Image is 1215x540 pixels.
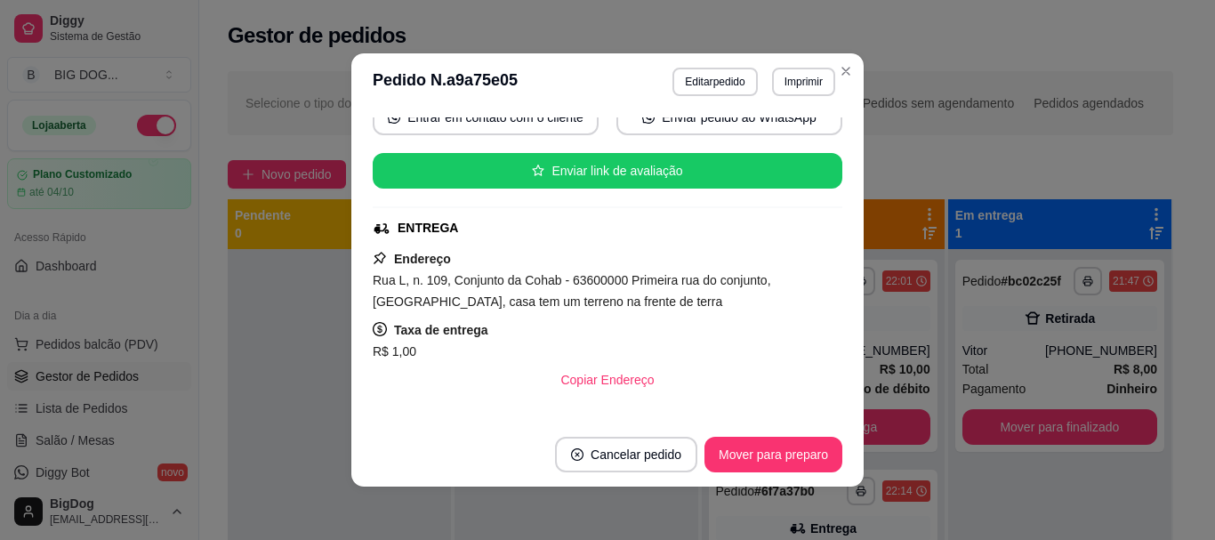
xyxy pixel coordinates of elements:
button: Imprimir [772,68,835,96]
span: R$ 1,00 [373,344,416,359]
button: starEnviar link de avaliação [373,153,842,189]
button: Editarpedido [672,68,757,96]
h3: Pedido N. a9a75e05 [373,68,518,96]
button: Mover para preparo [704,437,842,472]
button: Copiar Endereço [546,362,668,398]
div: ENTREGA [398,219,458,238]
button: whats-appEnviar pedido ao WhatsApp [616,100,842,135]
span: close-circle [571,448,583,461]
strong: Taxa de entrega [394,323,488,337]
button: close-circleCancelar pedido [555,437,697,472]
span: pushpin [373,251,387,265]
span: whats-app [388,111,400,124]
span: Rua L, n. 109, Conjunto da Cohab - 63600000 Primeira rua do conjunto, [GEOGRAPHIC_DATA], casa tem... [373,273,771,309]
strong: Endereço [394,252,451,266]
span: dollar [373,322,387,336]
button: Close [832,57,860,85]
span: whats-app [642,111,655,124]
span: star [532,165,544,177]
button: whats-appEntrar em contato com o cliente [373,100,599,135]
